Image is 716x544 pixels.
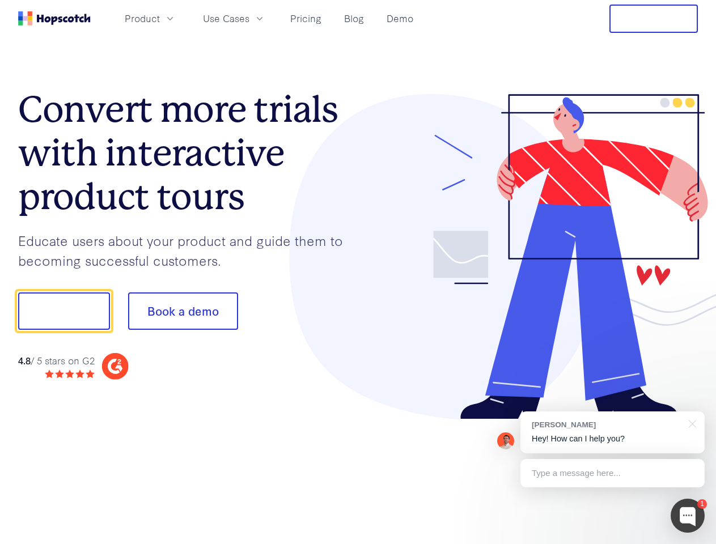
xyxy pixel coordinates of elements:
button: Free Trial [609,5,698,33]
strong: 4.8 [18,354,31,367]
button: Show me! [18,292,110,330]
img: Mark Spera [497,432,514,449]
a: Demo [382,9,418,28]
a: Home [18,11,91,25]
h1: Convert more trials with interactive product tours [18,88,358,218]
span: Product [125,11,160,25]
a: Blog [340,9,368,28]
button: Use Cases [196,9,272,28]
div: / 5 stars on G2 [18,354,95,368]
div: Type a message here... [520,459,705,487]
span: Use Cases [203,11,249,25]
button: Product [118,9,183,28]
a: Pricing [286,9,326,28]
button: Book a demo [128,292,238,330]
p: Hey! How can I help you? [532,433,693,445]
div: 1 [697,499,707,509]
p: Educate users about your product and guide them to becoming successful customers. [18,231,358,270]
div: [PERSON_NAME] [532,419,682,430]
